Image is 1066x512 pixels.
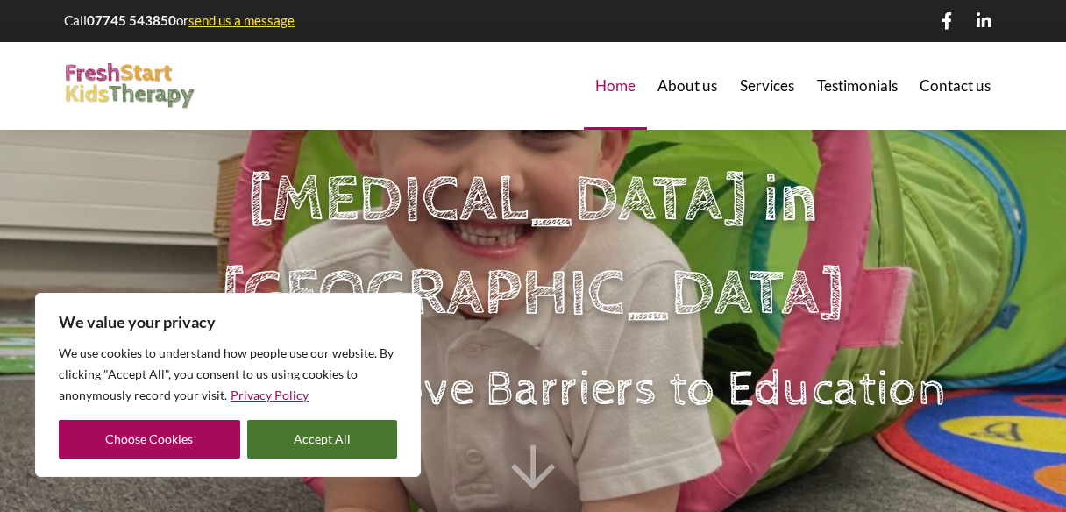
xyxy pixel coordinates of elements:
[817,78,898,93] span: Testimonials
[230,387,309,403] a: Privacy Policy
[595,78,636,93] span: Home
[64,11,297,30] p: Call or
[657,78,717,93] span: About us
[728,42,806,130] a: Services
[247,420,398,459] button: Accept All
[806,42,909,130] a: Testimonials
[118,355,947,425] p: Helping Remove Barriers to Education
[188,12,295,28] a: send us a message
[59,420,240,459] button: Choose Cookies
[92,154,974,341] h1: [MEDICAL_DATA] in [GEOGRAPHIC_DATA]
[64,63,195,110] img: FreshStart Kids Therapy logo
[920,78,991,93] span: Contact us
[908,42,1002,130] a: Contact us
[59,343,397,406] p: We use cookies to understand how people use our website. By clicking "Accept All", you consent to...
[87,12,176,28] strong: 07745 543850
[59,311,397,332] p: We value your privacy
[647,42,729,130] a: About us
[584,42,647,130] a: Home
[740,78,794,93] span: Services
